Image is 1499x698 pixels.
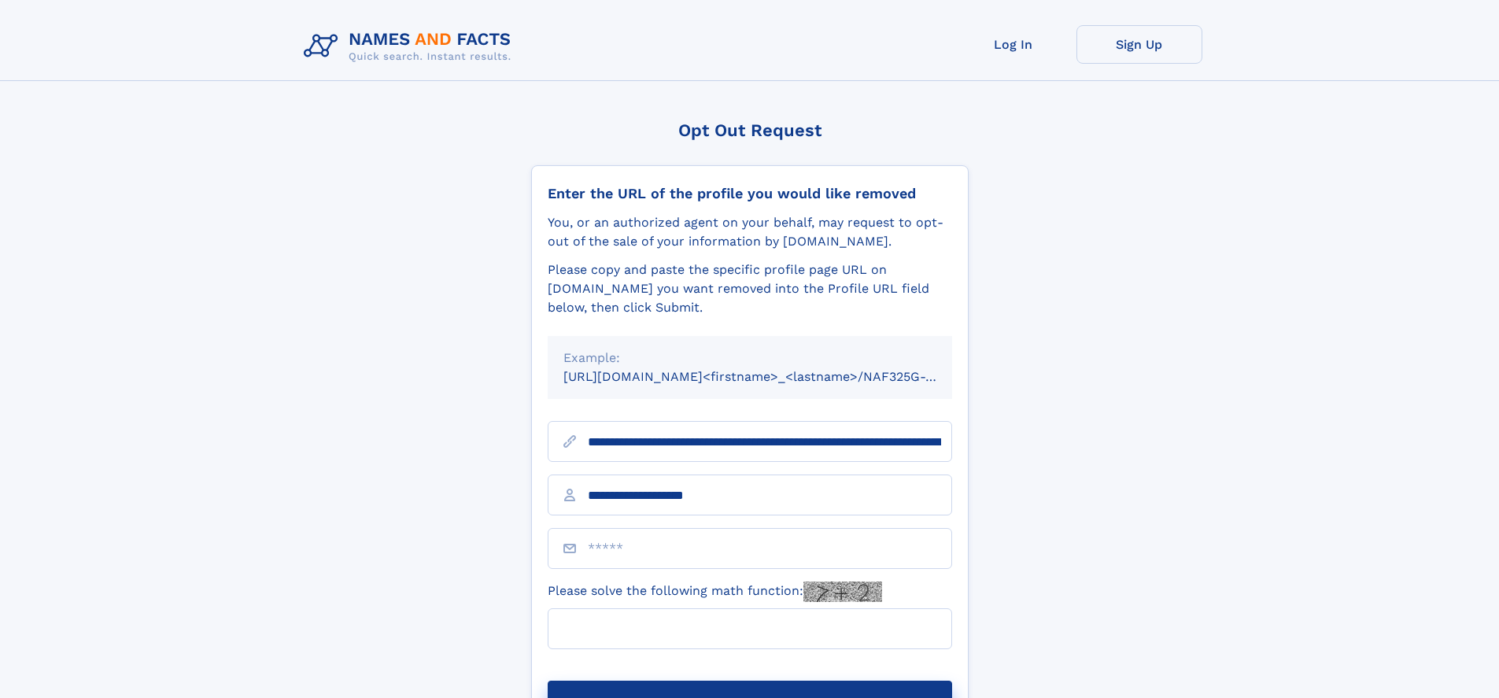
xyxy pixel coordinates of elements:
[951,25,1076,64] a: Log In
[548,260,952,317] div: Please copy and paste the specific profile page URL on [DOMAIN_NAME] you want removed into the Pr...
[531,120,969,140] div: Opt Out Request
[1076,25,1202,64] a: Sign Up
[548,213,952,251] div: You, or an authorized agent on your behalf, may request to opt-out of the sale of your informatio...
[548,582,882,602] label: Please solve the following math function:
[563,349,936,367] div: Example:
[297,25,524,68] img: Logo Names and Facts
[563,369,982,384] small: [URL][DOMAIN_NAME]<firstname>_<lastname>/NAF325G-xxxxxxxx
[548,185,952,202] div: Enter the URL of the profile you would like removed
